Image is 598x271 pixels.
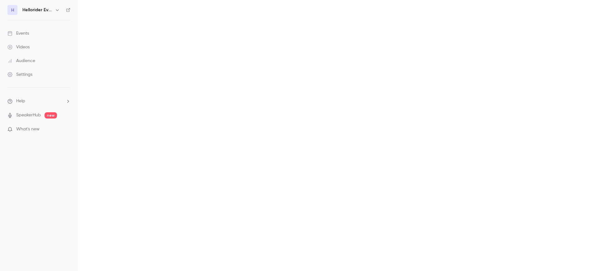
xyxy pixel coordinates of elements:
[7,98,70,104] li: help-dropdown-opener
[16,126,40,133] span: What's new
[7,71,32,78] div: Settings
[45,112,57,119] span: new
[7,44,30,50] div: Videos
[7,58,35,64] div: Audience
[16,112,41,119] a: SpeakerHub
[7,30,29,36] div: Events
[22,7,52,13] h6: Hellorider Events
[16,98,25,104] span: Help
[11,7,14,13] span: H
